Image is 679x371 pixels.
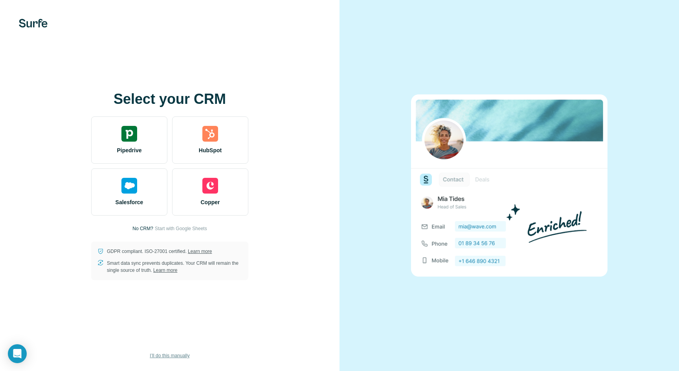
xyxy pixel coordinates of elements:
button: Start with Google Sheets [155,225,207,232]
span: HubSpot [199,146,222,154]
span: Pipedrive [117,146,141,154]
a: Learn more [188,249,212,254]
span: I’ll do this manually [150,352,189,359]
h1: Select your CRM [91,91,248,107]
img: Surfe's logo [19,19,48,28]
a: Learn more [153,268,177,273]
img: copper's logo [202,178,218,194]
img: none image [411,94,607,277]
div: Open Intercom Messenger [8,344,27,363]
img: hubspot's logo [202,126,218,142]
img: pipedrive's logo [121,126,137,142]
span: Copper [201,198,220,206]
p: GDPR compliant. ISO-27001 certified. [107,248,212,255]
p: No CRM? [132,225,153,232]
span: Salesforce [116,198,143,206]
p: Smart data sync prevents duplicates. Your CRM will remain the single source of truth. [107,260,242,274]
button: I’ll do this manually [144,350,195,362]
img: salesforce's logo [121,178,137,194]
